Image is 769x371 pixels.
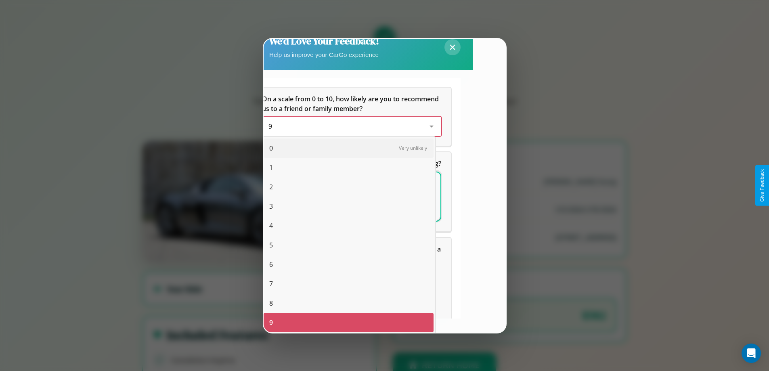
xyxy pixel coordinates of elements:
div: 5 [264,235,434,255]
span: 1 [269,163,273,172]
span: 9 [269,318,273,327]
div: On a scale from 0 to 10, how likely are you to recommend us to a friend or family member? [252,88,451,146]
span: 8 [269,298,273,308]
div: 6 [264,255,434,274]
div: On a scale from 0 to 10, how likely are you to recommend us to a friend or family member? [262,117,441,136]
span: 2 [269,182,273,192]
div: 8 [264,293,434,313]
div: 2 [264,177,434,197]
span: On a scale from 0 to 10, how likely are you to recommend us to a friend or family member? [262,94,440,113]
div: 4 [264,216,434,235]
div: 7 [264,274,434,293]
div: 1 [264,158,434,177]
span: Very unlikely [399,145,427,151]
span: 3 [269,201,273,211]
div: 10 [264,332,434,352]
span: What can we do to make your experience more satisfying? [262,159,441,168]
div: 0 [264,138,434,158]
span: 4 [269,221,273,231]
span: 9 [268,122,272,131]
span: 6 [269,260,273,269]
span: 5 [269,240,273,250]
div: Give Feedback [759,169,765,202]
span: 0 [269,143,273,153]
div: Open Intercom Messenger [742,344,761,363]
h5: On a scale from 0 to 10, how likely are you to recommend us to a friend or family member? [262,94,441,113]
div: 3 [264,197,434,216]
span: Which of the following features do you value the most in a vehicle? [262,245,442,263]
h2: We'd Love Your Feedback! [269,34,379,48]
p: Help us improve your CarGo experience [269,49,379,60]
div: 9 [264,313,434,332]
span: 7 [269,279,273,289]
